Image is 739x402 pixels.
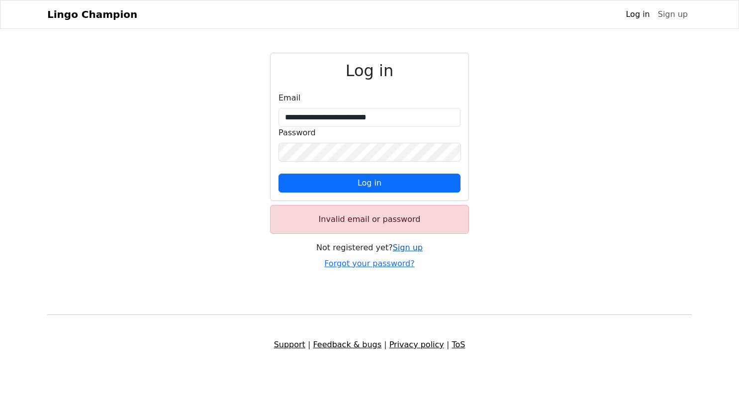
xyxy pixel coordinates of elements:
a: Feedback & bugs [313,340,381,349]
button: Log in [278,174,461,193]
a: Lingo Champion [47,4,137,24]
div: Invalid email or password [270,205,469,234]
label: Password [278,127,316,139]
span: Log in [358,178,381,188]
a: Sign up [654,4,692,24]
a: Log in [622,4,653,24]
a: ToS [452,340,465,349]
a: Privacy policy [389,340,444,349]
div: | | | [41,339,698,351]
label: Email [278,92,300,104]
a: Support [274,340,305,349]
div: Not registered yet? [270,242,469,254]
a: Forgot your password? [324,259,415,268]
h2: Log in [278,61,461,80]
a: Sign up [393,243,423,252]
